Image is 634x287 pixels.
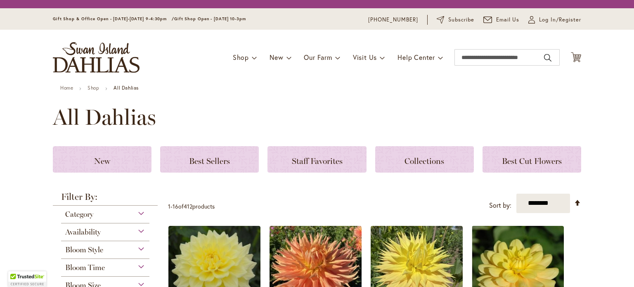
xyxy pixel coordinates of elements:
[94,156,110,166] span: New
[65,245,103,254] span: Bloom Style
[502,156,562,166] span: Best Cut Flowers
[189,156,230,166] span: Best Sellers
[539,16,581,24] span: Log In/Register
[304,53,332,62] span: Our Farm
[88,85,99,91] a: Shop
[353,53,377,62] span: Visit Us
[233,53,249,62] span: Shop
[489,198,511,213] label: Sort by:
[397,53,435,62] span: Help Center
[53,105,156,130] span: All Dahlias
[437,16,474,24] a: Subscribe
[405,156,444,166] span: Collections
[53,192,158,206] strong: Filter By:
[375,146,474,173] a: Collections
[184,202,192,210] span: 412
[168,202,170,210] span: 1
[160,146,259,173] a: Best Sellers
[168,200,215,213] p: - of products
[528,16,581,24] a: Log In/Register
[65,263,105,272] span: Bloom Time
[53,16,174,21] span: Gift Shop & Office Open - [DATE]-[DATE] 9-4:30pm /
[496,16,520,24] span: Email Us
[292,156,343,166] span: Staff Favorites
[544,51,551,64] button: Search
[53,42,140,73] a: store logo
[8,271,46,287] div: TrustedSite Certified
[65,210,93,219] span: Category
[173,202,178,210] span: 16
[448,16,474,24] span: Subscribe
[53,146,151,173] a: New
[483,16,520,24] a: Email Us
[267,146,366,173] a: Staff Favorites
[60,85,73,91] a: Home
[114,85,139,91] strong: All Dahlias
[368,16,418,24] a: [PHONE_NUMBER]
[270,53,283,62] span: New
[65,228,101,237] span: Availability
[174,16,246,21] span: Gift Shop Open - [DATE] 10-3pm
[483,146,581,173] a: Best Cut Flowers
